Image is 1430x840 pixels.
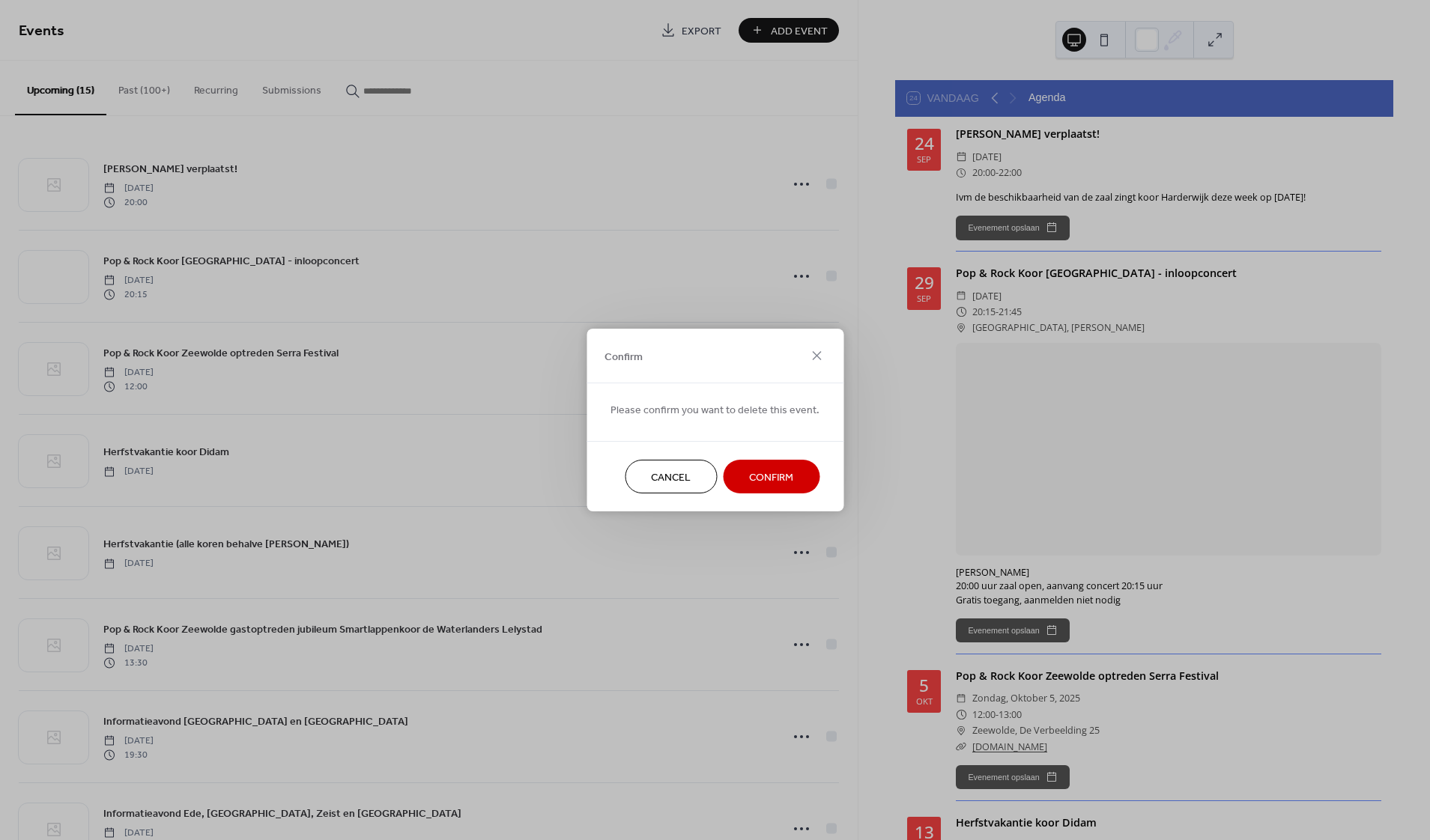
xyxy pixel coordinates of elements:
button: Cancel [625,460,717,493]
span: Cancel [651,470,691,486]
button: Confirm [723,460,819,493]
span: Confirm [605,349,643,365]
span: Please confirm you want to delete this event. [611,403,819,419]
span: Confirm [749,470,793,486]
